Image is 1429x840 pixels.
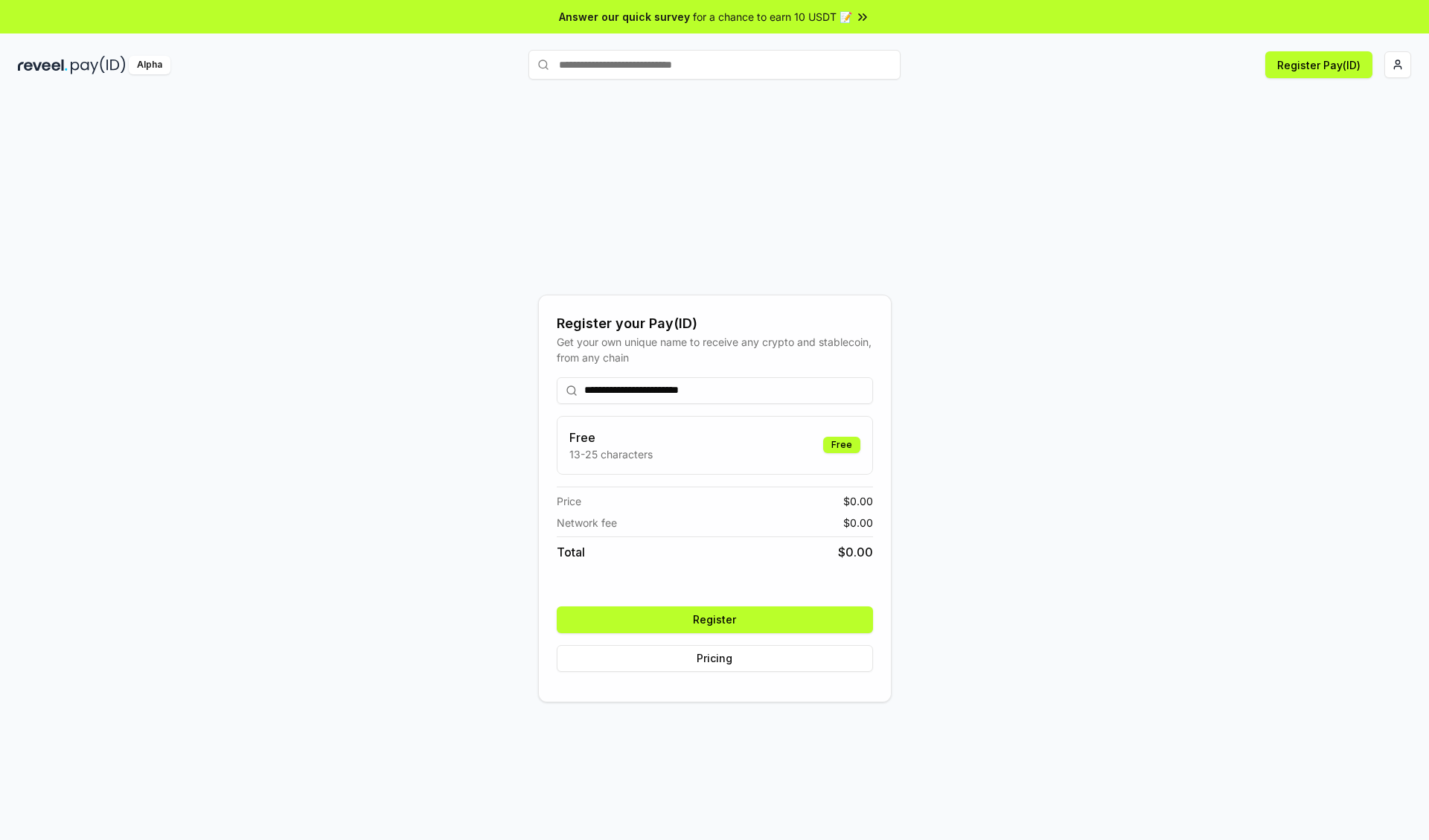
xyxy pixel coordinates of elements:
[1265,51,1372,78] button: Register Pay(ID)
[693,9,852,25] span: for a chance to earn 10 USDT 📝
[557,493,581,509] span: Price
[557,334,873,365] div: Get your own unique name to receive any crypto and stablecoin, from any chain
[129,56,170,74] div: Alpha
[557,543,585,561] span: Total
[569,446,653,462] p: 13-25 characters
[843,515,873,530] span: $ 0.00
[557,515,617,530] span: Network fee
[823,437,860,453] div: Free
[843,493,873,509] span: $ 0.00
[71,56,126,74] img: pay_id
[18,56,68,74] img: reveel_dark
[557,606,873,633] button: Register
[557,645,873,672] button: Pricing
[838,543,873,561] span: $ 0.00
[557,313,873,334] div: Register your Pay(ID)
[569,429,653,446] h3: Free
[559,9,690,25] span: Answer our quick survey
